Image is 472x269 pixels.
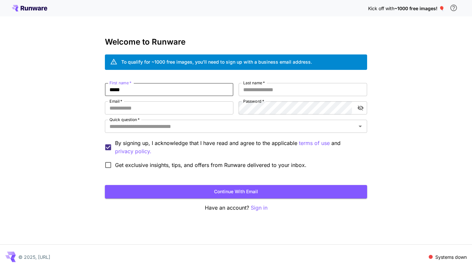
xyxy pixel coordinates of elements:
h3: Welcome to Runware [105,37,367,47]
p: Have an account? [105,204,367,212]
label: Password [243,98,264,104]
div: To qualify for ~1000 free images, you’ll need to sign up with a business email address. [121,58,312,65]
span: Kick off with [368,6,394,11]
span: ~1000 free images! 🎈 [394,6,444,11]
p: By signing up, I acknowledge that I have read and agree to the applicable and [115,139,362,155]
button: Continue with email [105,185,367,198]
label: Email [109,98,122,104]
p: terms of use [299,139,330,147]
button: Open [356,122,365,131]
p: privacy policy. [115,147,151,155]
label: First name [109,80,131,86]
button: toggle password visibility [355,102,366,114]
label: Quick question [109,117,140,122]
button: In order to qualify for free credit, you need to sign up with a business email address and click ... [447,1,460,14]
span: Get exclusive insights, tips, and offers from Runware delivered to your inbox. [115,161,306,169]
button: By signing up, I acknowledge that I have read and agree to the applicable and privacy policy. [299,139,330,147]
p: © 2025, [URL] [18,254,50,260]
label: Last name [243,80,265,86]
p: Systems down [435,254,467,260]
button: By signing up, I acknowledge that I have read and agree to the applicable terms of use and [115,147,151,155]
button: Sign in [251,204,267,212]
